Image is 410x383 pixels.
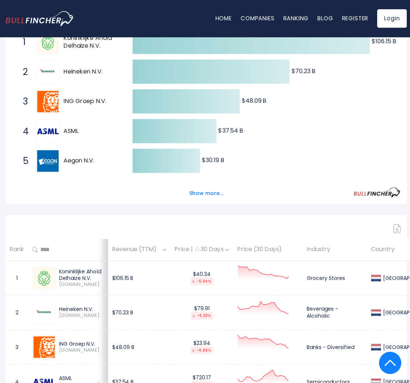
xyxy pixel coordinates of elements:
[37,64,58,79] img: Heineken N.V.
[59,373,103,380] div: ASML
[59,267,103,280] div: Koninklijke Ahold Delhaize N.V.
[190,310,211,318] div: -5.33%
[375,9,404,28] a: Login
[6,238,28,260] th: Rank
[33,303,55,318] img: HEIA.AS.png
[19,36,27,48] span: 1
[301,294,365,328] td: Beverages - Alcoholic
[59,280,103,286] span: [DOMAIN_NAME]
[282,14,307,22] a: Ranking
[59,345,103,352] span: [DOMAIN_NAME]
[33,266,55,287] img: AD.AS.png
[240,96,265,105] text: $48.09 B
[6,11,74,25] img: bullfincher logo
[33,377,55,383] img: ASML.AS.png
[239,14,273,22] a: Companies
[189,276,212,284] div: -5.34%
[19,95,27,107] span: 3
[6,259,28,294] td: 1
[63,127,119,134] span: ASML
[19,154,27,167] span: 5
[63,68,119,75] span: Heineken N.V.
[301,238,365,260] th: Industry
[214,14,230,22] a: Home
[301,259,365,294] td: Grocery Stores
[111,243,160,254] span: Revenue (TTM)
[6,328,28,362] td: 3
[59,311,103,317] span: [DOMAIN_NAME]
[173,244,228,252] div: Price | 30 Days
[301,328,365,362] td: Banks - Diversified
[37,128,58,134] img: ASML
[340,14,366,22] a: Register
[6,11,85,25] a: Go to homepage
[369,37,394,45] text: $106.15 B
[37,31,58,53] img: Koninklijke Ahold Delhaize N.V.
[59,304,103,311] div: Heineken N.V.
[173,269,228,284] div: $40.34
[37,90,58,112] img: ING Groep N.V.
[107,259,169,294] td: $106.15 B
[201,155,223,164] text: $30.19 B
[33,335,55,356] img: INGA.AS.png
[173,304,228,318] div: $79.91
[19,124,27,137] span: 4
[6,294,28,328] td: 2
[316,14,331,22] a: Blog
[63,34,119,50] span: Koninklijke Ahold Delhaize N.V.
[310,237,326,244] a: Sign in
[19,65,27,78] span: 2
[173,338,228,352] div: $23.94
[63,156,119,164] span: Aegon N.V.
[290,66,314,75] text: $70.23 B
[107,294,169,328] td: $70.23 B
[217,126,242,134] text: $37.54 B
[37,150,58,171] img: Aegon N.V.
[184,186,226,198] button: Show more...
[232,238,301,260] th: Price (30 Days)
[63,97,119,105] span: ING Groep N.V.
[59,339,103,345] div: ING Groep N.V.
[189,345,212,352] div: -6.99%
[107,328,169,362] td: $48.09 B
